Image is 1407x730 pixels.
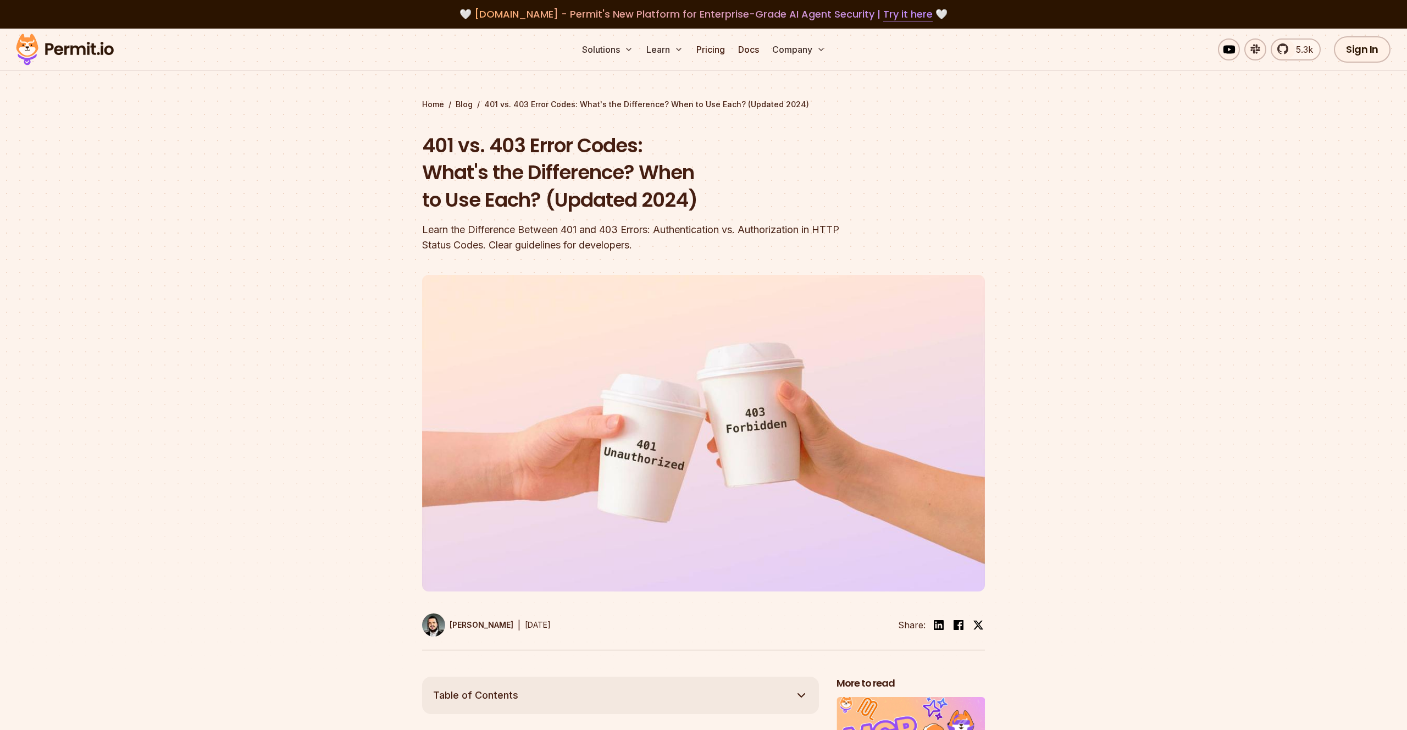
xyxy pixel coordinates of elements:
[422,275,985,591] img: 401 vs. 403 Error Codes: What's the Difference? When to Use Each? (Updated 2024)
[973,620,984,631] img: twitter
[932,618,945,632] img: linkedin
[734,38,763,60] a: Docs
[422,613,445,637] img: Gabriel L. Manor
[768,38,830,60] button: Company
[692,38,729,60] a: Pricing
[422,222,844,253] div: Learn the Difference Between 401 and 403 Errors: Authentication vs. Authorization in HTTP Status ...
[422,677,819,714] button: Table of Contents
[525,620,551,629] time: [DATE]
[450,620,513,631] p: [PERSON_NAME]
[578,38,638,60] button: Solutions
[11,31,119,68] img: Permit logo
[518,618,520,632] div: |
[422,99,444,110] a: Home
[837,677,985,690] h2: More to read
[422,132,844,214] h1: 401 vs. 403 Error Codes: What's the Difference? When to Use Each? (Updated 2024)
[422,613,513,637] a: [PERSON_NAME]
[883,7,933,21] a: Try it here
[898,618,926,632] li: Share:
[422,99,985,110] div: / /
[1334,36,1391,63] a: Sign In
[1271,38,1321,60] a: 5.3k
[433,688,518,703] span: Table of Contents
[456,99,473,110] a: Blog
[474,7,933,21] span: [DOMAIN_NAME] - Permit's New Platform for Enterprise-Grade AI Agent Security |
[642,38,688,60] button: Learn
[26,7,1381,22] div: 🤍 🤍
[1289,43,1313,56] span: 5.3k
[952,618,965,632] img: facebook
